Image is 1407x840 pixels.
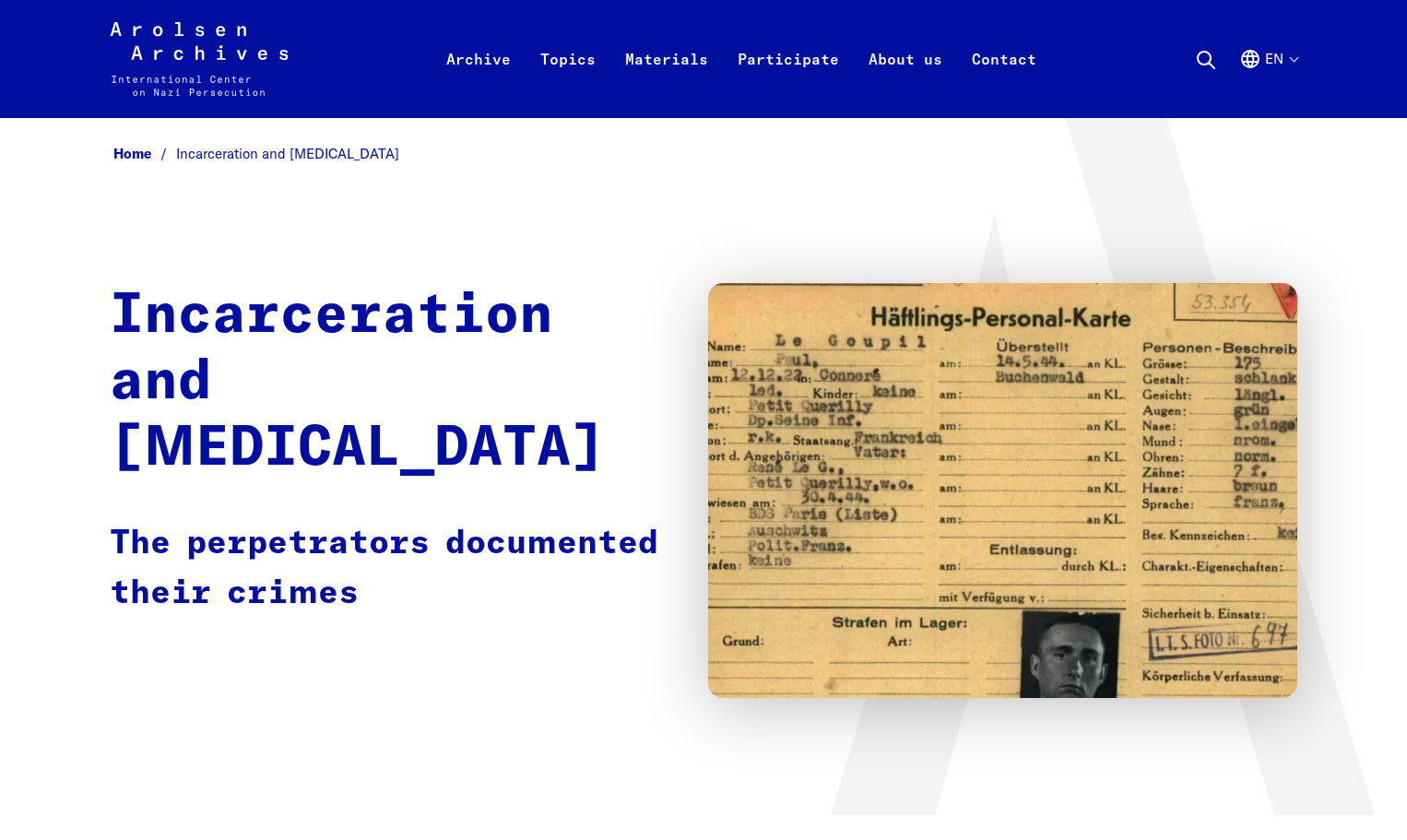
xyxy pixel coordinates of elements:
[957,44,1051,118] a: Contact
[432,22,1051,96] nav: Primary
[432,44,526,118] a: Archive
[1239,48,1297,114] button: English, language selection
[176,145,399,162] span: Incarceration and [MEDICAL_DATA]
[110,140,1296,169] nav: Breadcrumb
[110,283,671,482] h1: Incarceration and [MEDICAL_DATA]
[610,44,723,118] a: Materials
[723,44,854,118] a: Participate
[526,44,610,118] a: Topics
[113,145,176,162] a: Home
[854,44,957,118] a: About us
[110,519,671,619] p: The perpetrators documented their crimes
